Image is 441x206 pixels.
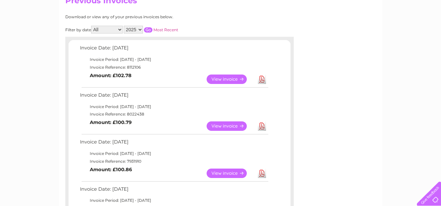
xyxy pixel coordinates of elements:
[258,121,266,131] a: Download
[342,28,357,33] a: Energy
[207,121,255,131] a: View
[78,138,269,150] td: Invoice Date: [DATE]
[153,27,178,32] a: Most Recent
[419,28,435,33] a: Log out
[67,4,375,32] div: Clear Business is a trading name of Verastar Limited (registered in [GEOGRAPHIC_DATA] No. 3667643...
[326,28,339,33] a: Water
[90,73,132,78] b: Amount: £102.78
[78,158,269,165] td: Invoice Reference: 7931910
[318,3,363,11] a: 0333 014 3131
[78,91,269,103] td: Invoice Date: [DATE]
[65,26,237,34] div: Filter by date
[384,28,394,33] a: Blog
[78,56,269,63] td: Invoice Period: [DATE] - [DATE]
[15,17,49,37] img: logo.png
[78,150,269,158] td: Invoice Period: [DATE] - [DATE]
[78,197,269,204] td: Invoice Period: [DATE] - [DATE]
[78,44,269,56] td: Invoice Date: [DATE]
[78,103,269,111] td: Invoice Period: [DATE] - [DATE]
[90,167,132,172] b: Amount: £100.86
[361,28,380,33] a: Telecoms
[207,75,255,84] a: View
[78,63,269,71] td: Invoice Reference: 8112106
[78,185,269,197] td: Invoice Date: [DATE]
[398,28,414,33] a: Contact
[78,110,269,118] td: Invoice Reference: 8022438
[65,15,237,19] div: Download or view any of your previous invoices below.
[207,169,255,178] a: View
[258,169,266,178] a: Download
[258,75,266,84] a: Download
[90,119,132,125] b: Amount: £100.79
